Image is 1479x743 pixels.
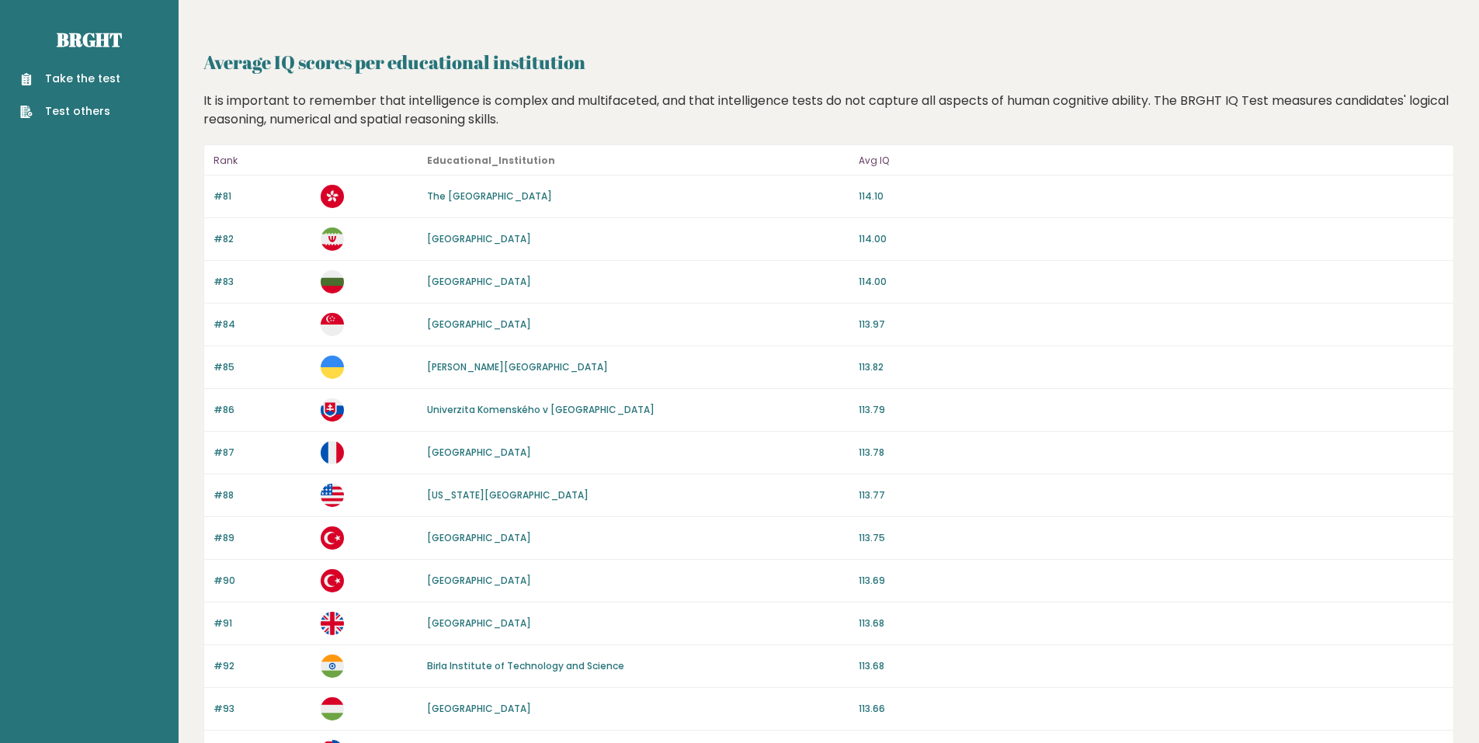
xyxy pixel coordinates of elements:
p: #85 [214,360,311,374]
img: in.svg [321,654,344,678]
a: [GEOGRAPHIC_DATA] [427,531,531,544]
a: Brght [57,27,122,52]
a: [GEOGRAPHIC_DATA] [427,574,531,587]
img: us.svg [321,484,344,507]
p: 113.69 [859,574,1444,588]
a: [GEOGRAPHIC_DATA] [427,232,531,245]
a: Test others [20,103,120,120]
p: Rank [214,151,311,170]
p: 113.82 [859,360,1444,374]
img: fr.svg [321,441,344,464]
a: Take the test [20,71,120,87]
img: tr.svg [321,569,344,592]
img: hu.svg [321,697,344,720]
p: #84 [214,318,311,332]
p: Avg IQ [859,151,1444,170]
p: 114.00 [859,232,1444,246]
img: gb.svg [321,612,344,635]
a: [GEOGRAPHIC_DATA] [427,318,531,331]
a: The [GEOGRAPHIC_DATA] [427,189,552,203]
a: [PERSON_NAME][GEOGRAPHIC_DATA] [427,360,608,373]
p: 113.78 [859,446,1444,460]
p: 113.79 [859,403,1444,417]
p: 113.77 [859,488,1444,502]
p: 114.10 [859,189,1444,203]
img: sg.svg [321,313,344,336]
p: #83 [214,275,311,289]
p: 113.68 [859,616,1444,630]
p: 113.97 [859,318,1444,332]
p: #93 [214,702,311,716]
a: [US_STATE][GEOGRAPHIC_DATA] [427,488,588,502]
p: 113.66 [859,702,1444,716]
a: [GEOGRAPHIC_DATA] [427,616,531,630]
a: [GEOGRAPHIC_DATA] [427,275,531,288]
p: #89 [214,531,311,545]
img: ir.svg [321,227,344,251]
p: #88 [214,488,311,502]
p: #86 [214,403,311,417]
p: #81 [214,189,311,203]
img: ua.svg [321,356,344,379]
b: Educational_Institution [427,154,555,167]
img: bg.svg [321,270,344,293]
a: Univerzita Komenského v [GEOGRAPHIC_DATA] [427,403,654,416]
img: tr.svg [321,526,344,550]
p: #87 [214,446,311,460]
p: #90 [214,574,311,588]
p: 113.68 [859,659,1444,673]
p: 114.00 [859,275,1444,289]
p: #82 [214,232,311,246]
h2: Average IQ scores per educational institution [203,48,1454,76]
img: sk.svg [321,398,344,422]
img: hk.svg [321,185,344,208]
a: Birla Institute of Technology and Science [427,659,624,672]
div: It is important to remember that intelligence is complex and multifaceted, and that intelligence ... [198,92,1460,129]
p: #92 [214,659,311,673]
a: [GEOGRAPHIC_DATA] [427,446,531,459]
a: [GEOGRAPHIC_DATA] [427,702,531,715]
p: 113.75 [859,531,1444,545]
p: #91 [214,616,311,630]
